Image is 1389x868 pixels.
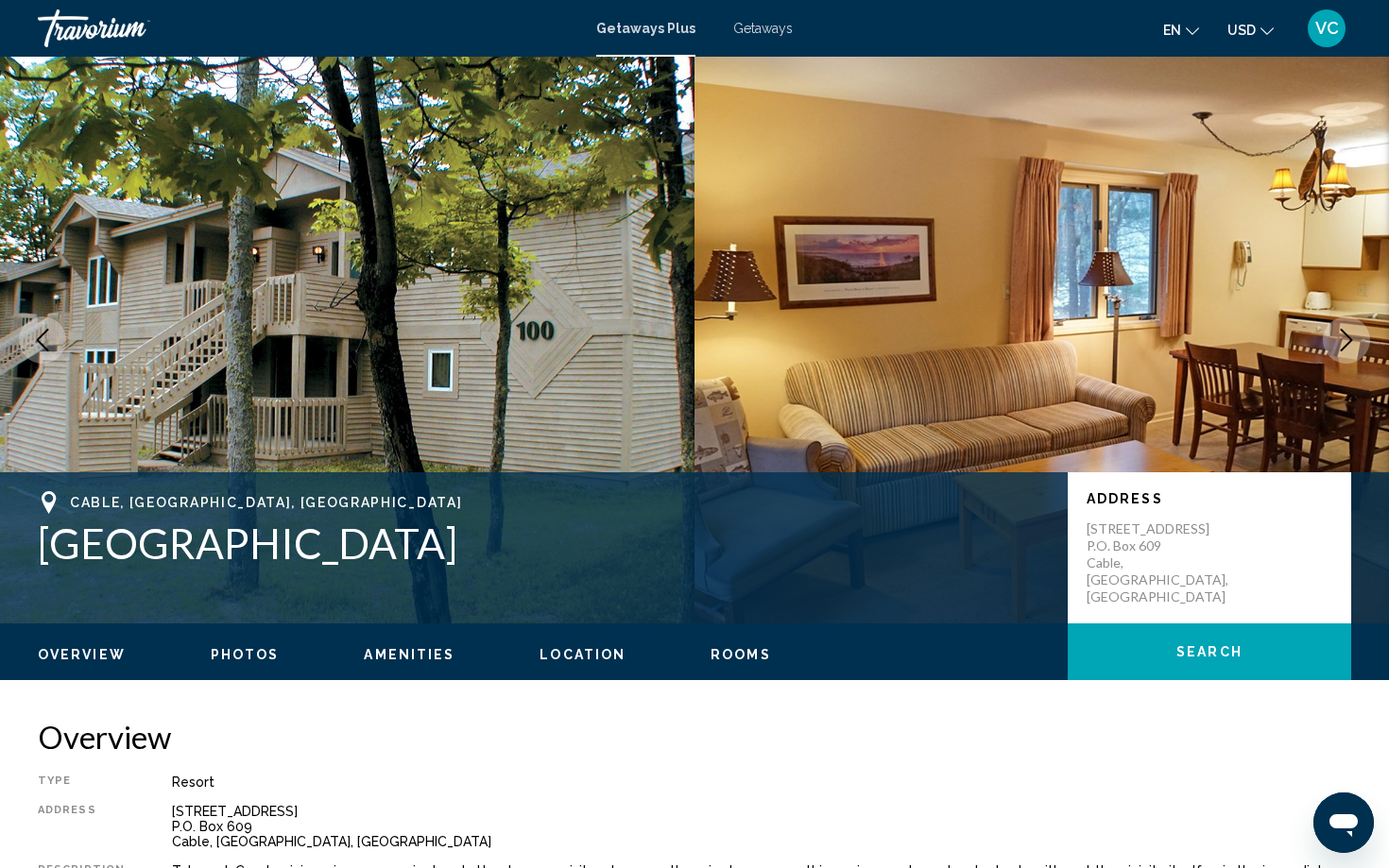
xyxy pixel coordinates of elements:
[364,646,454,663] button: Amenities
[1176,645,1243,660] span: Search
[38,774,125,790] div: Type
[1163,16,1199,43] button: Change language
[38,647,126,662] span: Overview
[1227,16,1274,43] button: Change currency
[711,647,771,662] span: Rooms
[733,21,793,36] a: Getaways
[38,804,125,849] div: Address
[1315,19,1339,38] span: VC
[540,647,626,662] span: Location
[38,519,1049,568] h1: [GEOGRAPHIC_DATA]
[540,646,626,663] button: Location
[1087,491,1332,506] p: Address
[38,646,126,663] button: Overview
[38,9,577,47] a: Travorium
[1302,9,1351,48] button: User Menu
[211,646,280,663] button: Photos
[211,647,280,662] span: Photos
[1087,520,1238,605] p: [STREET_ADDRESS] P.O. Box 609 Cable, [GEOGRAPHIC_DATA], [GEOGRAPHIC_DATA]
[172,804,1351,849] div: [STREET_ADDRESS] P.O. Box 609 Cable, [GEOGRAPHIC_DATA], [GEOGRAPHIC_DATA]
[1163,23,1181,38] span: en
[364,647,454,662] span: Amenities
[711,646,771,663] button: Rooms
[1227,23,1256,38] span: USD
[19,316,66,364] button: Previous image
[1323,316,1370,364] button: Next image
[70,495,462,510] span: Cable, [GEOGRAPHIC_DATA], [GEOGRAPHIC_DATA]
[172,774,1351,790] div: Resort
[38,718,1351,756] h2: Overview
[1313,792,1374,853] iframe: Button to launch messaging window
[1068,623,1351,680] button: Search
[596,21,695,36] a: Getaways Plus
